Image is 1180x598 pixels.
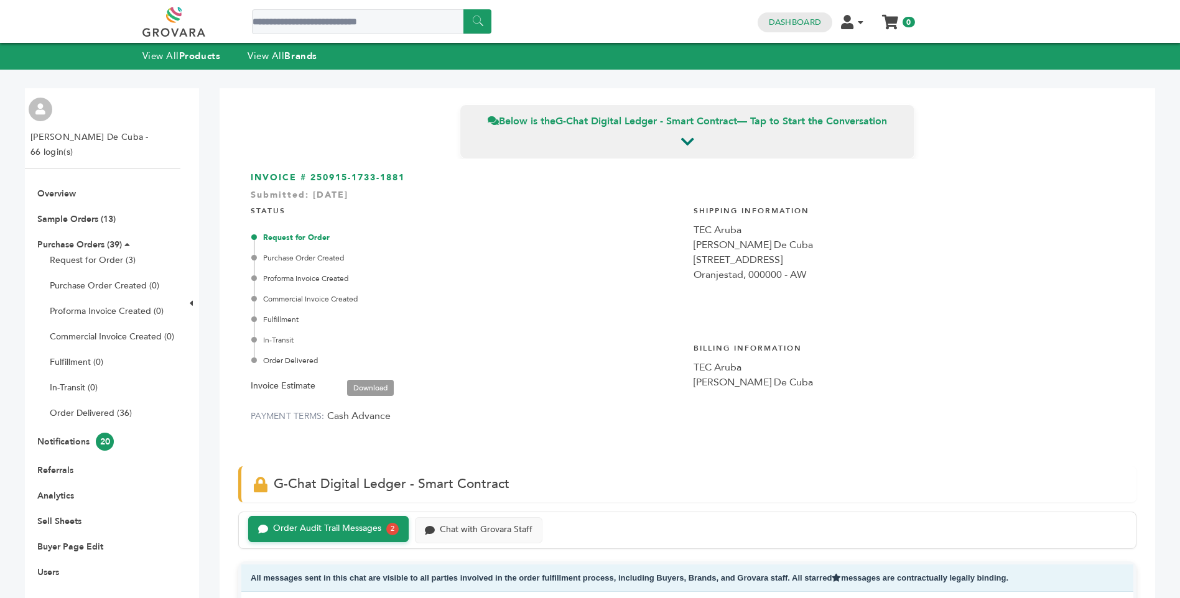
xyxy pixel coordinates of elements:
a: Sell Sheets [37,515,81,527]
a: View AllBrands [248,50,317,62]
div: Purchase Order Created [254,252,681,264]
a: Proforma Invoice Created (0) [50,305,164,317]
strong: Brands [284,50,317,62]
span: G-Chat Digital Ledger - Smart Contract [274,475,509,493]
strong: Products [179,50,220,62]
div: Commercial Invoice Created [254,293,681,305]
a: Sample Orders (13) [37,213,116,225]
a: Order Delivered (36) [50,407,132,419]
li: [PERSON_NAME] De Cuba - 66 login(s) [30,130,152,160]
span: 0 [903,17,914,27]
div: [PERSON_NAME] De Cuba [694,375,1124,390]
a: Purchase Orders (39) [37,239,122,251]
span: Below is the — Tap to Start the Conversation [488,114,887,128]
a: View AllProducts [142,50,221,62]
h4: Shipping Information [694,196,1124,223]
strong: G-Chat Digital Ledger - Smart Contract [555,114,737,128]
div: All messages sent in this chat are visible to all parties involved in the order fulfillment proce... [241,564,1133,592]
img: profile.png [29,98,52,121]
div: Request for Order [254,232,681,243]
div: Submitted: [DATE] [251,189,1124,208]
a: My Cart [883,11,897,24]
div: TEC Aruba [694,360,1124,375]
input: Search a product or brand... [252,9,491,34]
span: 20 [96,433,114,451]
a: Referrals [37,464,73,476]
div: Order Audit Trail Messages [273,523,381,534]
a: Analytics [37,490,74,502]
a: Buyer Page Edit [37,541,103,553]
a: Download [347,380,394,396]
label: Invoice Estimate [251,379,315,393]
h4: Billing Information [694,334,1124,360]
span: Cash Advance [327,409,391,423]
h4: STATUS [251,196,681,223]
div: [PERSON_NAME] De Cuba [694,237,1124,252]
div: Chat with Grovara Staff [440,525,532,535]
div: In-Transit [254,334,681,346]
a: Overview [37,188,76,200]
div: TEC Aruba [694,223,1124,237]
div: [STREET_ADDRESS] [694,252,1124,267]
div: Proforma Invoice Created [254,273,681,284]
a: In-Transit (0) [50,382,98,393]
div: Oranjestad, 000000 - AW [694,267,1124,282]
a: Purchase Order Created (0) [50,280,159,292]
label: PAYMENT TERMS: [251,410,325,422]
a: Notifications20 [37,436,114,448]
a: Fulfillment (0) [50,356,103,368]
a: Commercial Invoice Created (0) [50,331,174,343]
h3: INVOICE # 250915-1733-1881 [251,172,1124,184]
a: Request for Order (3) [50,254,136,266]
div: 2 [386,523,399,535]
div: Order Delivered [254,355,681,366]
a: Dashboard [769,17,821,28]
div: Fulfillment [254,314,681,325]
a: Users [37,566,59,578]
